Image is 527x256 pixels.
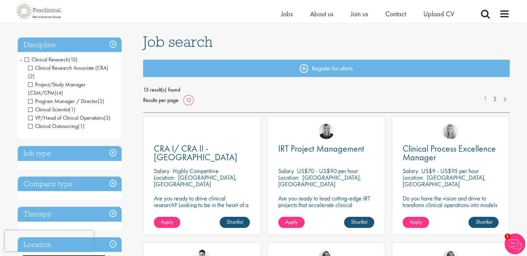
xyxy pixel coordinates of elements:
[56,89,63,96] span: (4)
[344,217,374,228] a: Shortlist
[403,167,418,175] span: Salary
[480,95,490,103] a: 1
[220,217,250,228] a: Shortlist
[18,146,122,161] h3: Job type
[403,217,429,228] a: Apply
[28,106,69,113] span: Clinical Scientist
[28,122,85,130] span: Clinical Outsourcing
[468,217,499,228] a: Shortlist
[28,114,104,121] span: VP/Head of Clinical Operations
[285,218,298,225] span: Apply
[98,97,104,105] span: (2)
[28,64,108,71] span: Clinical Research Associate (CRA)
[154,217,180,228] a: Apply
[490,95,500,103] a: 2
[20,54,22,65] span: -
[278,144,374,153] a: IRT Project Management
[403,173,486,188] p: [GEOGRAPHIC_DATA], [GEOGRAPHIC_DATA]
[154,143,237,163] span: CRA I/ CRA II - [GEOGRAPHIC_DATA]
[154,167,169,175] span: Salary
[281,9,293,18] a: Jobs
[28,81,86,96] span: Project/Study Manager (CSM/CPM)
[278,143,364,154] span: IRT Project Management
[69,106,76,113] span: (1)
[25,56,78,63] span: Clinical Research
[403,173,424,181] span: Location:
[143,32,213,51] span: Job search
[69,56,78,63] span: (13)
[104,114,111,121] span: (3)
[78,122,85,130] span: (1)
[18,207,122,222] h3: Therapy
[278,173,361,188] p: [GEOGRAPHIC_DATA], [GEOGRAPHIC_DATA]
[28,97,104,105] span: Program Manager / Director
[5,230,94,251] iframe: reCAPTCHA
[154,173,175,181] span: Location:
[278,173,299,181] span: Location:
[351,9,368,18] a: Join us
[443,123,458,139] img: Shannon Briggs
[154,144,250,162] a: CRA I/ CRA II - [GEOGRAPHIC_DATA]
[28,106,76,113] span: Clinical Scientist
[173,167,219,175] p: Highly Competitive
[28,97,98,105] span: Program Manager / Director
[504,233,525,254] img: Chatbot
[410,218,422,225] span: Apply
[421,167,479,175] p: US$9 - US$95 per hour
[28,64,108,80] span: Clinical Research Associate (CRA)
[297,167,358,175] p: US$70 - US$90 per hour
[154,173,237,188] p: [GEOGRAPHIC_DATA], [GEOGRAPHIC_DATA]
[25,56,69,63] span: Clinical Research
[278,217,305,228] a: Apply
[28,114,111,121] span: VP/Head of Clinical Operations
[183,96,194,104] a: 12
[28,122,78,130] span: Clinical Outsourcing
[403,195,499,221] p: Do you have the vision and drive to transform clinical operations into models of excellence in a ...
[403,143,496,163] span: Clinical Process Excellence Manager
[403,144,499,162] a: Clinical Process Excellence Manager
[18,37,122,52] h3: Discipline
[318,123,334,139] img: Janelle Jones
[28,72,35,80] span: (2)
[278,167,294,175] span: Salary
[18,177,122,191] h3: Company type
[154,195,250,221] p: Are you ready to drive clinical research? Looking to be in the heart of a company where precision...
[423,9,454,18] a: Upload CV
[143,95,178,105] span: Results per page
[161,218,173,225] span: Apply
[143,85,510,95] span: 13 result(s) found
[385,9,406,18] a: Contact
[310,9,333,18] a: About us
[278,195,374,215] p: Are you ready to lead cutting-edge IRT projects that accelerate clinical breakthroughs in biotech?
[504,233,510,239] span: 1
[143,60,510,77] a: Register for alerts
